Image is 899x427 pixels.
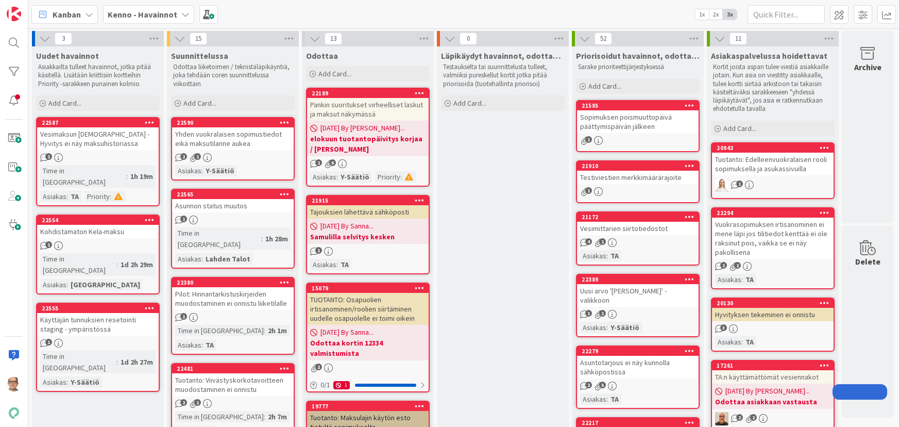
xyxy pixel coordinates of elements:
[310,259,336,270] div: Asiakas
[453,98,486,108] span: Add Card...
[310,171,336,183] div: Asiakas
[318,69,351,78] span: Add Card...
[40,351,116,373] div: Time in [GEOGRAPHIC_DATA]
[118,259,156,270] div: 1d 2h 29m
[711,207,835,289] a: 22294Vuokrasopimuksen irtisanominen ei mene läpi jos tilitiedot kenttää ei ole raksinut pois, vai...
[201,165,203,176] span: :
[172,364,294,373] div: 22481
[606,250,608,261] span: :
[171,277,295,355] a: 22380Pilot: Hinnantarkistuskirjeiden muodostaminen ei onnistu liiketilalleTime in [GEOGRAPHIC_DAT...
[582,162,699,170] div: 21910
[329,159,336,166] span: 6
[588,81,621,91] span: Add Card...
[172,364,294,396] div: 22481Tuotanto: Viivästyskorkotavoitteen muodostaminen ei onnistu
[306,51,338,61] span: Odottaa
[582,276,699,283] div: 22389
[37,225,159,238] div: Kohdistamaton Kela-maksu
[585,310,592,317] span: 1
[36,117,160,206] a: 22587Vesimaksun [DEMOGRAPHIC_DATA] - Hyvitys ei näy maksuhistoriassaTime in [GEOGRAPHIC_DATA]:1h ...
[307,89,429,121] div: 22189Pankin suoritukset virheelliset laskut ja maksut näkymässä
[307,205,429,219] div: Tajouksien lähettävä sähköposti
[172,199,294,212] div: Asunnon status muutos
[307,98,429,121] div: Pankin suoritukset virheelliset laskut ja maksut näkymässä
[582,348,699,355] div: 22279
[261,233,263,244] span: :
[40,253,116,276] div: Time in [GEOGRAPHIC_DATA]
[743,274,756,285] div: TA
[585,382,592,388] span: 2
[307,196,429,205] div: 21915
[712,178,834,192] div: SL
[265,411,290,422] div: 2h 7m
[608,393,621,405] div: TA
[36,51,99,61] span: Uudet havainnot
[126,171,128,182] span: :
[576,274,700,337] a: 22389Uusi arvo '[PERSON_NAME]' - valikkoonAsiakas:Y-Säätiö
[108,9,177,20] b: Kenno - Havainnot
[712,143,834,175] div: 20943Tuotanto: Edelleenvuokralaisen rooli sopimuksella ja asukassivuilla
[7,377,21,391] img: PK
[577,275,699,307] div: 22389Uusi arvo '[PERSON_NAME]' - valikkoon
[582,102,699,109] div: 21585
[580,322,606,333] div: Asiakas
[307,284,429,293] div: 15079
[441,51,565,61] span: Läpikäydyt havainnot, odottaa priorisointia
[172,278,294,287] div: 22380
[312,197,429,204] div: 21915
[336,259,338,270] span: :
[66,279,68,290] span: :
[307,284,429,325] div: 15079TUOTANTO: Osapuolien irtisanominen/roolien siirtäminen uudelle osapuolelle ei toimi oikein
[312,90,429,97] div: 22189
[315,159,322,166] span: 2
[606,393,608,405] span: :
[68,279,143,290] div: [GEOGRAPHIC_DATA]
[585,238,592,245] span: 4
[175,165,201,176] div: Asiakas
[203,165,237,176] div: Y-Säätiö
[576,346,700,409] a: 22279Asuntotarjous ei näy kunnolla sähköpostissaAsiakas:TA
[736,180,743,187] span: 1
[577,347,699,379] div: 22279Asuntotarjous ei näy kunnolla sähköpostissa
[307,196,429,219] div: 21915Tajouksien lähettävä sähköposti
[717,362,834,369] div: 17261
[42,217,159,224] div: 22554
[180,153,187,160] span: 2
[713,63,833,113] p: Kortit joista aspan tulee viestiä asiakkaille jotain. Kun asia on viestitty asiakkaalle, tulee ko...
[306,88,430,187] a: 22189Pankin suoritukset virheelliset laskut ja maksut näkymässä[DATE] By [PERSON_NAME]...elokuun ...
[695,9,709,20] span: 1x
[723,124,756,133] span: Add Card...
[580,250,606,261] div: Asiakas
[577,161,699,184] div: 21910Testiviestien merkkimäärärajoite
[68,191,81,202] div: TA
[172,278,294,310] div: 22380Pilot: Hinnantarkistuskirjeiden muodostaminen ei onnistu liiketilalle
[307,379,429,391] div: 0/11
[711,51,827,61] span: Asiakaspalvelussa hoidettavat
[263,233,291,244] div: 1h 28m
[743,336,756,348] div: TA
[712,308,834,321] div: Hyvityksen tekeminen ei onnistu
[576,100,700,152] a: 21585Sopimuksen poismuuttopäivä päättymispäivän jälkeen
[582,419,699,426] div: 22217
[38,63,158,88] p: Asiakkailta tulleet havainnot, jotka pitää käsitellä. Lisätään kriittisiin kortteihin Priority -s...
[36,303,160,392] a: 22555Käyttäjän tunnuksien resetointi staging - ympäristössäTime in [GEOGRAPHIC_DATA]:1d 2h 27mAsi...
[37,127,159,150] div: Vesimaksun [DEMOGRAPHIC_DATA] - Hyvitys ei näy maksuhistoriassa
[599,382,606,388] span: 5
[172,190,294,199] div: 22565
[577,171,699,184] div: Testiviestien merkkimäärärajoite
[717,209,834,217] div: 22294
[171,189,295,269] a: 22565Asunnon status muutosTime in [GEOGRAPHIC_DATA]:1h 28mAsiakas:Lahden Talot
[173,63,293,88] p: Odottaa liiketoimen / teknistäläpikäyntiä, joka tehdään coren suunnittelussa viikoittain
[37,216,159,225] div: 22554
[460,32,477,45] span: 0
[599,310,606,317] span: 1
[712,218,834,259] div: Vuokrasopimuksen irtisanominen ei mene läpi jos tilitiedot kenttää ei ole raksinut pois, vaikka s...
[37,304,159,313] div: 22555
[717,144,834,152] div: 20943
[53,8,81,21] span: Kanban
[715,274,741,285] div: Asiakas
[712,208,834,259] div: 22294Vuokrasopimuksen irtisanominen ei mene läpi jos tilitiedot kenttää ei ole raksinut pois, vai...
[172,287,294,310] div: Pilot: Hinnantarkistuskirjeiden muodostaminen ei onnistu liiketilalle
[172,118,294,150] div: 22590Yhden vuokralaisen sopimustiedot eikä maksutilanne aukea
[194,399,201,406] span: 1
[180,313,187,320] span: 1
